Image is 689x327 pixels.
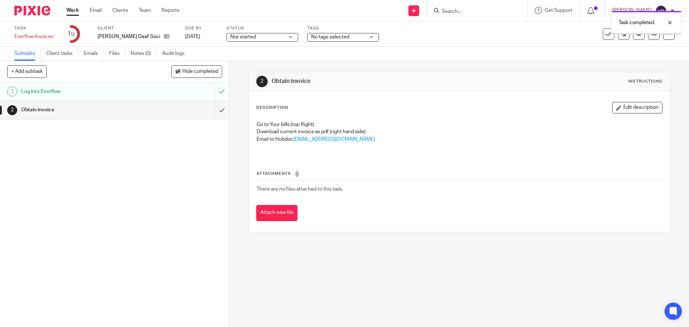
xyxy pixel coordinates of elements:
p: Task completed. [619,19,655,26]
button: + Add subtask [7,65,47,78]
img: Pixie [14,6,50,15]
h1: Obtain invoice [21,104,145,115]
a: Files [109,47,125,61]
div: 1 [7,87,17,97]
p: Download current invoice as pdf (right hand side) [257,128,662,135]
div: 1 [67,30,75,38]
p: Description [256,105,288,111]
button: Attach new file [256,205,297,221]
div: Instructions [628,79,662,84]
label: Tags [307,25,379,31]
button: Edit description [612,102,662,113]
a: Audit logs [162,47,190,61]
a: Reports [161,7,179,14]
small: /2 [71,32,75,36]
h1: Log into Everflow [21,86,145,97]
button: Hide completed [172,65,222,78]
a: Notes (0) [131,47,157,61]
label: Client [98,25,176,31]
img: svg%3E [655,5,667,17]
span: [DATE] [185,34,200,39]
p: [PERSON_NAME] Deaf Society [98,33,160,40]
span: Attachments [257,172,291,176]
a: Client tasks [46,47,78,61]
span: [EMAIL_ADDRESS][DOMAIN_NAME] [293,137,375,142]
span: No tags selected [311,34,349,39]
a: Emails [84,47,104,61]
h1: Obtain invoice [272,78,475,85]
div: Everflow Invoices [14,33,53,40]
p: Go to Your bills (top Right) [257,121,662,128]
label: Due by [185,25,217,31]
a: Clients [112,7,128,14]
a: Subtasks [14,47,41,61]
span: Hide completed [182,69,218,75]
p: Email to Hubdoc [257,136,662,143]
span: Not started [230,34,256,39]
a: Team [139,7,151,14]
div: 2 [7,105,17,115]
div: 2 [256,76,268,87]
a: Work [66,7,79,14]
label: Status [226,25,298,31]
a: Email [90,7,102,14]
label: Task [14,25,53,31]
span: There are no files attached to this task. [257,187,343,192]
